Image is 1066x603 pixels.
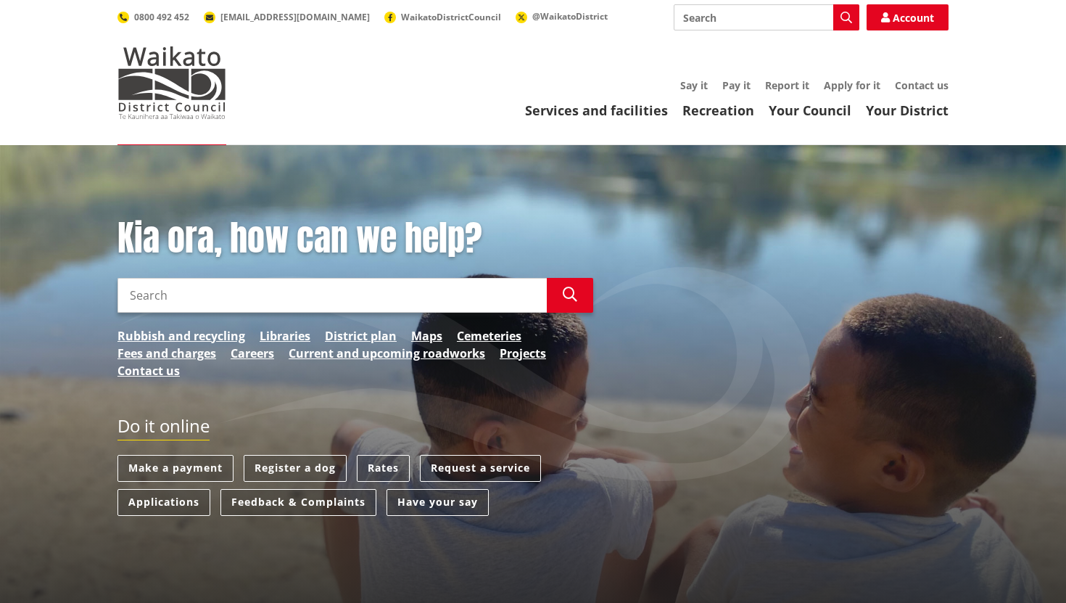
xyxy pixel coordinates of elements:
img: Waikato District Council - Te Kaunihera aa Takiwaa o Waikato [117,46,226,119]
a: Maps [411,327,442,345]
span: @WaikatoDistrict [532,10,608,22]
h1: Kia ora, how can we help? [117,218,593,260]
a: Recreation [682,102,754,119]
a: Have your say [387,489,489,516]
a: Contact us [895,78,949,92]
a: Fees and charges [117,345,216,362]
a: Projects [500,345,546,362]
a: Your District [866,102,949,119]
input: Search input [674,4,859,30]
a: Feedback & Complaints [220,489,376,516]
a: Apply for it [824,78,880,92]
a: Contact us [117,362,180,380]
a: [EMAIL_ADDRESS][DOMAIN_NAME] [204,11,370,23]
a: Register a dog [244,455,347,482]
a: Careers [231,345,274,362]
a: Request a service [420,455,541,482]
a: 0800 492 452 [117,11,189,23]
a: Applications [117,489,210,516]
a: Current and upcoming roadworks [289,345,485,362]
a: Your Council [769,102,851,119]
a: @WaikatoDistrict [516,10,608,22]
a: Cemeteries [457,327,521,345]
a: Pay it [722,78,751,92]
a: Libraries [260,327,310,345]
a: Rates [357,455,410,482]
h2: Do it online [117,416,210,441]
span: 0800 492 452 [134,11,189,23]
a: Rubbish and recycling [117,327,245,345]
span: [EMAIL_ADDRESS][DOMAIN_NAME] [220,11,370,23]
a: Report it [765,78,809,92]
a: District plan [325,327,397,345]
span: WaikatoDistrictCouncil [401,11,501,23]
input: Search input [117,278,547,313]
a: Services and facilities [525,102,668,119]
a: Say it [680,78,708,92]
a: WaikatoDistrictCouncil [384,11,501,23]
a: Make a payment [117,455,234,482]
a: Account [867,4,949,30]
